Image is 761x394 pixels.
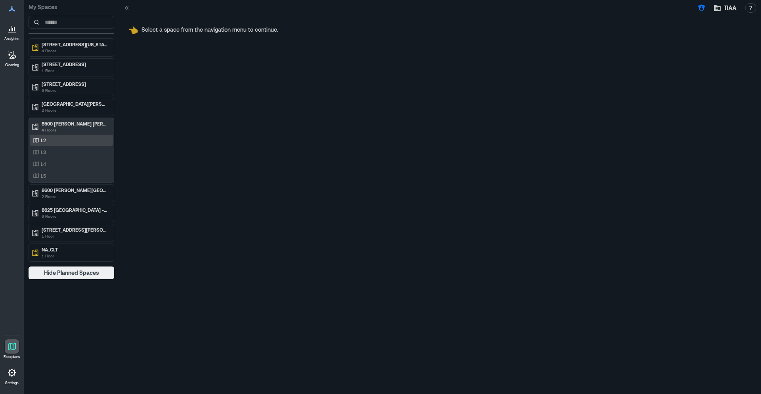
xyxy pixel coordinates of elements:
[42,207,108,213] p: 8625 [GEOGRAPHIC_DATA] - CLT
[29,266,114,279] button: Hide Planned Spaces
[724,4,736,12] span: TIAA
[42,246,108,253] p: NA_CLT
[42,67,108,74] p: 1 Floor
[42,61,108,67] p: [STREET_ADDRESS]
[41,149,46,155] p: L3
[42,253,108,259] p: 1 Floor
[5,63,19,67] p: Cleaning
[42,41,108,48] p: [STREET_ADDRESS][US_STATE]
[41,173,46,179] p: L5
[41,137,46,143] p: L2
[42,87,108,93] p: 6 Floors
[42,101,108,107] p: [GEOGRAPHIC_DATA][PERSON_NAME][PERSON_NAME] - CLT
[44,269,99,277] span: Hide Planned Spaces
[2,45,22,70] a: Cleaning
[42,107,108,113] p: 2 Floors
[128,25,138,34] span: pointing left
[4,36,19,41] p: Analytics
[4,354,20,359] p: Floorplans
[141,26,278,34] p: Select a space from the navigation menu to continue.
[42,120,108,127] p: 8500 [PERSON_NAME] [PERSON_NAME] - CLT
[42,227,108,233] p: [STREET_ADDRESS][PERSON_NAME][PERSON_NAME]
[42,187,108,193] p: 8600 [PERSON_NAME][GEOGRAPHIC_DATA][PERSON_NAME] - CLT
[42,233,108,239] p: 1 Floor
[42,213,108,219] p: 6 Floors
[41,161,46,167] p: L4
[2,363,21,388] a: Settings
[5,381,19,385] p: Settings
[1,337,23,362] a: Floorplans
[42,48,108,54] p: 4 Floors
[2,19,22,44] a: Analytics
[42,193,108,200] p: 2 Floors
[711,2,739,14] button: TIAA
[42,81,108,87] p: [STREET_ADDRESS]
[29,3,114,11] p: My Spaces
[42,127,108,133] p: 4 Floors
